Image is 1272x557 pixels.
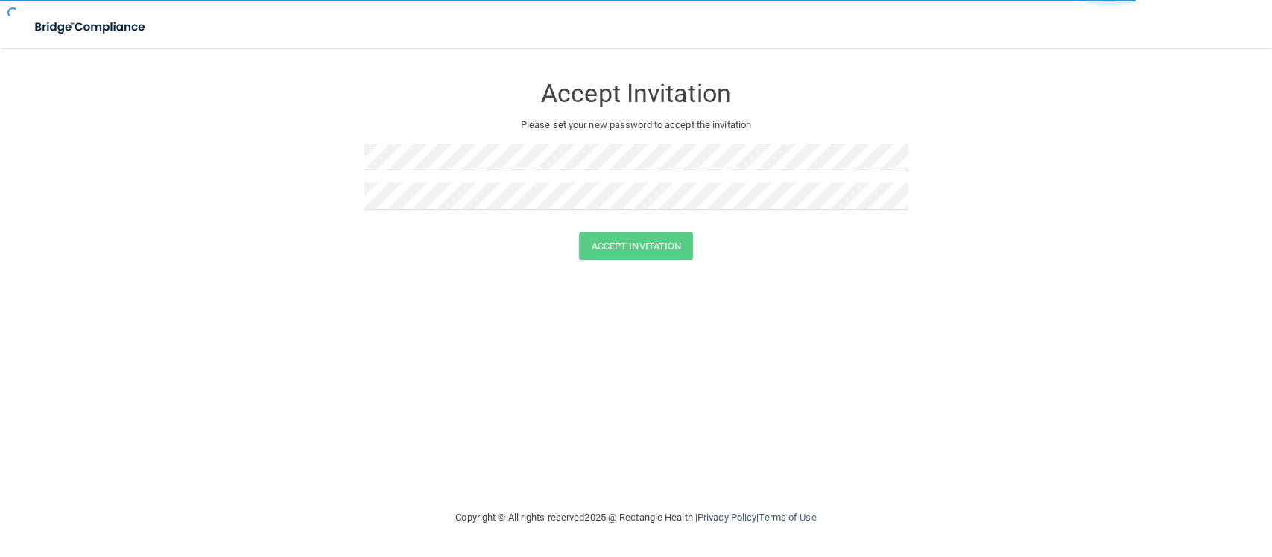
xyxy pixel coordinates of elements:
h3: Accept Invitation [364,80,908,107]
a: Terms of Use [759,512,816,523]
p: Please set your new password to accept the invitation [376,116,897,134]
div: Copyright © All rights reserved 2025 @ Rectangle Health | | [364,494,908,541]
img: bridge_compliance_login_screen.278c3ca4.svg [22,12,159,42]
button: Accept Invitation [579,232,694,260]
a: Privacy Policy [697,512,756,523]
